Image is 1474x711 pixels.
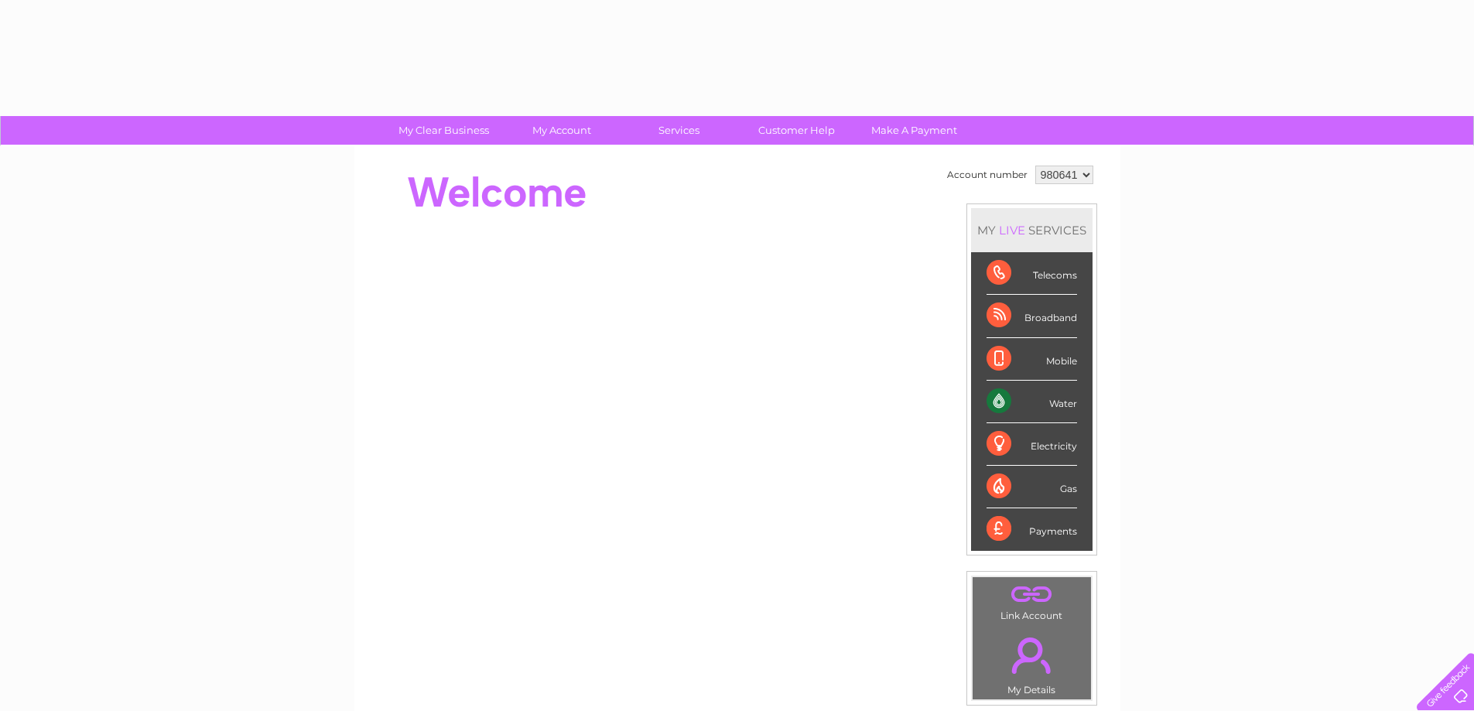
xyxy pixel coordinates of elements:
[987,338,1077,381] div: Mobile
[987,381,1077,423] div: Water
[976,581,1087,608] a: .
[972,624,1092,700] td: My Details
[380,116,508,145] a: My Clear Business
[733,116,860,145] a: Customer Help
[987,423,1077,466] div: Electricity
[996,223,1028,238] div: LIVE
[850,116,978,145] a: Make A Payment
[976,628,1087,682] a: .
[987,466,1077,508] div: Gas
[987,252,1077,295] div: Telecoms
[987,295,1077,337] div: Broadband
[615,116,743,145] a: Services
[498,116,625,145] a: My Account
[972,576,1092,625] td: Link Account
[987,508,1077,550] div: Payments
[971,208,1093,252] div: MY SERVICES
[943,162,1031,188] td: Account number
